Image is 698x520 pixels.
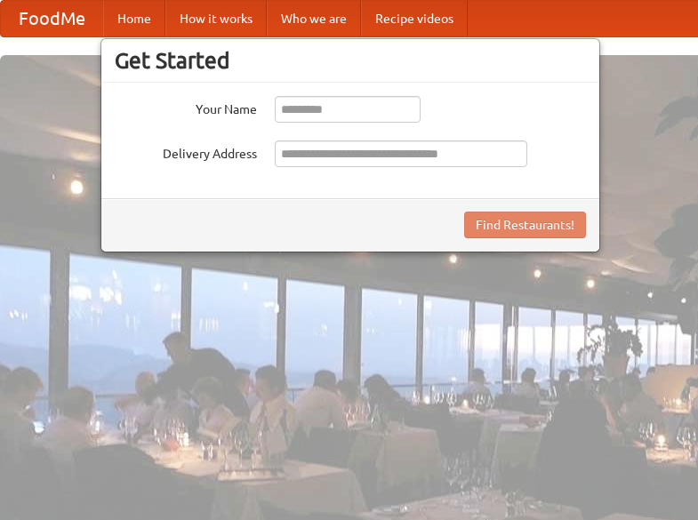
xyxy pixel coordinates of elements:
[267,1,361,36] a: Who we are
[115,47,586,74] h3: Get Started
[103,1,165,36] a: Home
[1,1,103,36] a: FoodMe
[361,1,468,36] a: Recipe videos
[115,96,257,118] label: Your Name
[115,140,257,163] label: Delivery Address
[464,212,586,238] button: Find Restaurants!
[165,1,267,36] a: How it works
